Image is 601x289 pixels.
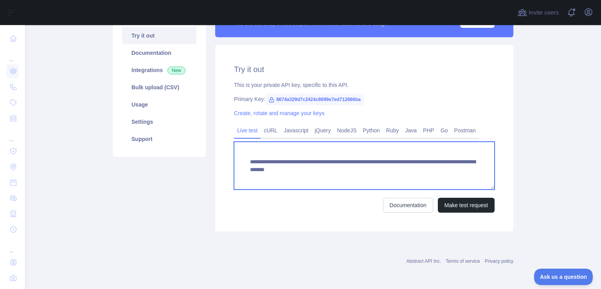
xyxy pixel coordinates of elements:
[485,258,513,264] a: Privacy policy
[122,44,196,61] a: Documentation
[383,198,433,213] a: Documentation
[234,110,324,116] a: Create, rotate and manage your keys
[451,124,479,137] a: Postman
[6,238,19,254] div: ...
[122,130,196,148] a: Support
[6,47,19,63] div: ...
[446,258,480,264] a: Terms of service
[122,79,196,96] a: Bulk upload (CSV)
[234,95,495,103] div: Primary Key:
[234,124,261,137] a: Live test
[383,124,402,137] a: Ruby
[529,8,559,17] span: Invite users
[281,124,311,137] a: Javascript
[122,27,196,44] a: Try it out
[234,81,495,89] div: This is your private API key, specific to this API.
[334,124,360,137] a: NodeJS
[167,67,185,74] span: New
[122,113,196,130] a: Settings
[534,269,593,285] iframe: Toggle Customer Support
[437,124,451,137] a: Go
[360,124,383,137] a: Python
[234,64,495,75] h2: Try it out
[6,127,19,143] div: ...
[438,198,495,213] button: Make test request
[407,258,441,264] a: Abstract API Inc.
[122,61,196,79] a: Integrations New
[122,96,196,113] a: Usage
[402,124,420,137] a: Java
[420,124,437,137] a: PHP
[265,94,364,105] span: 8674a329d7c2424c8699e7ed712666ba
[516,6,560,19] button: Invite users
[261,124,281,137] a: cURL
[311,124,334,137] a: jQuery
